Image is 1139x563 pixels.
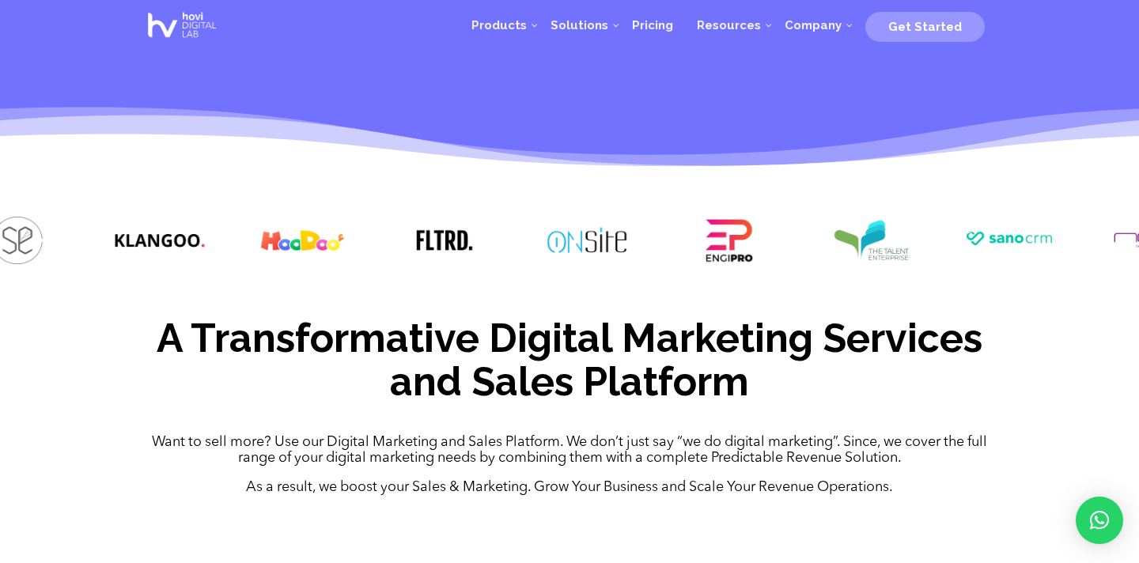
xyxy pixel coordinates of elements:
[888,20,962,34] span: Get Started
[685,2,773,49] a: Resources
[471,18,527,32] span: Products
[142,316,997,411] h2: A Transformative Digital Marketing Services and Sales Platform
[865,13,985,37] a: Get Started
[460,2,539,49] a: Products
[551,18,608,32] span: Solutions
[539,2,620,49] a: Solutions
[632,18,673,32] span: Pricing
[773,2,853,49] a: Company
[697,18,761,32] span: Resources
[142,435,997,481] p: Want to sell more? Use our Digital Marketing and Sales Platform. We don’t just say “we do digital...
[785,18,842,32] span: Company
[142,480,997,496] p: As a result, we boost your Sales & Marketing. Grow Your Business and Scale Your Revenue Operations.
[620,2,685,49] a: Pricing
